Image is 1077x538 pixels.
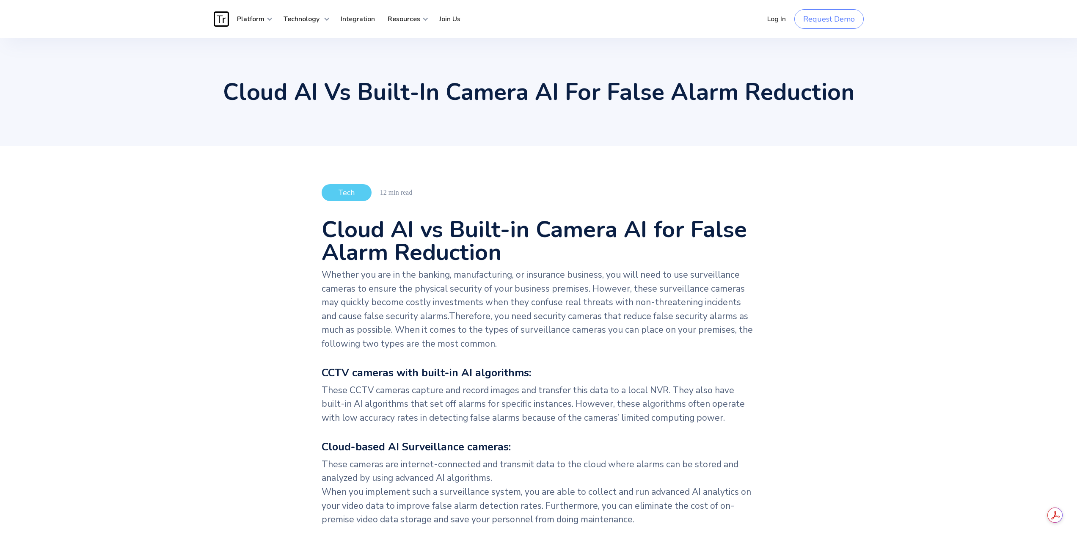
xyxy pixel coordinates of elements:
img: Traces Logo [214,11,229,27]
strong: Platform [237,14,264,24]
div: Tech [322,184,372,201]
h1: Cloud AI vs Built-in Camera AI for False Alarm Reduction [214,80,864,104]
strong: Technology [284,14,320,24]
strong: Cloud-based AI Surveillance cameras: [322,440,511,454]
a: Join Us [433,6,467,32]
a: Log In [761,6,792,32]
div: Technology [277,6,330,32]
h5: ‍ [322,441,756,453]
div: Resources [381,6,429,32]
p: Whether you are in the banking, manufacturing, or insurance business, you will need to use survei... [322,268,756,350]
strong: Resources [388,14,420,24]
p: These CCTV cameras capture and record images and transfer this data to a local NVR. They also hav... [322,383,756,425]
strong: Cloud AI vs Built-in Camera AI for False Alarm Reduction [322,214,747,268]
a: Request Demo [794,9,864,29]
a: Integration [334,6,381,32]
div: 12 min read [380,188,412,197]
a: home [214,11,231,27]
div: Platform [231,6,273,32]
strong: CCTV cameras with built-in AI algorithms: [322,366,531,380]
p: These cameras are internet-connected and transmit data to the cloud where alarms can be stored an... [322,458,756,527]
